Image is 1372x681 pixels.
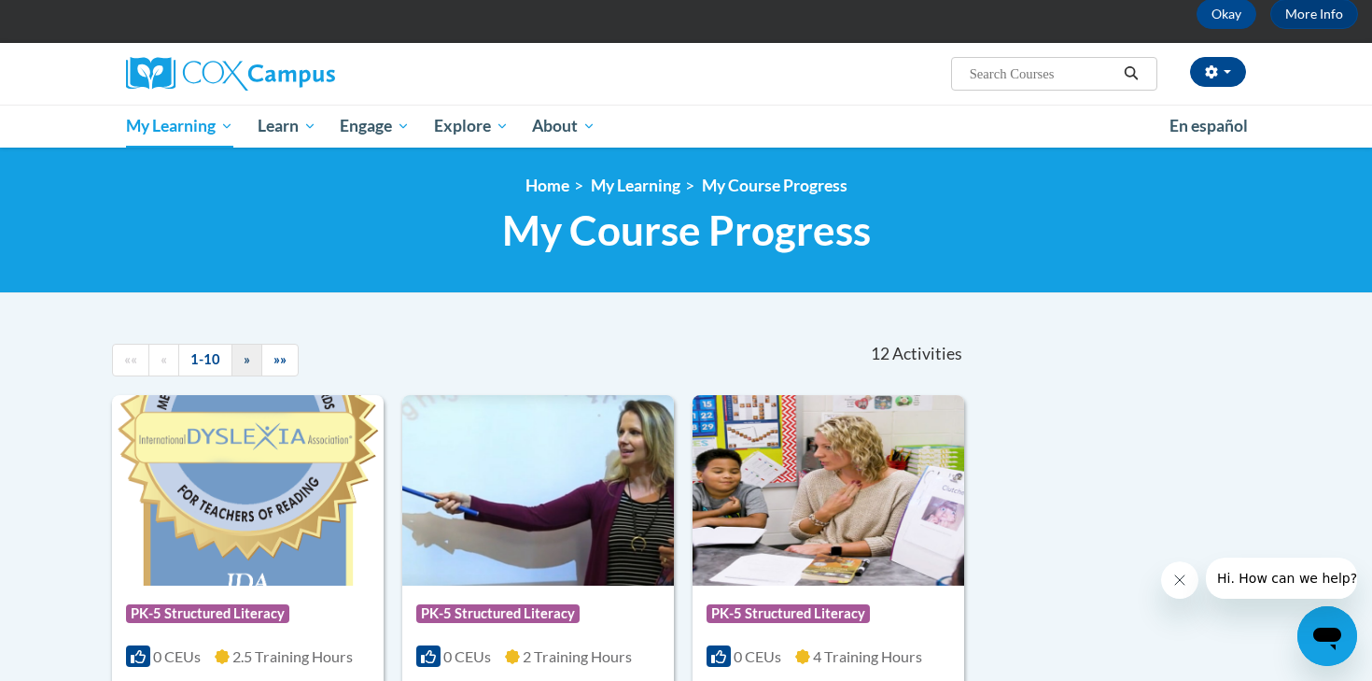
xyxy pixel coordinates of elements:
[521,105,609,148] a: About
[232,647,353,665] span: 2.5 Training Hours
[1297,606,1357,666] iframe: Button to launch messaging window
[258,115,316,137] span: Learn
[416,604,580,623] span: PK-5 Structured Literacy
[892,344,962,364] span: Activities
[98,105,1274,148] div: Main menu
[126,604,289,623] span: PK-5 Structured Literacy
[871,344,889,364] span: 12
[124,351,137,367] span: ««
[1190,57,1246,87] button: Account Settings
[114,105,245,148] a: My Learning
[178,344,232,376] a: 1-10
[328,105,422,148] a: Engage
[532,115,595,137] span: About
[422,105,521,148] a: Explore
[693,395,964,586] img: Course Logo
[126,57,335,91] img: Cox Campus
[523,647,632,665] span: 2 Training Hours
[126,57,481,91] a: Cox Campus
[340,115,410,137] span: Engage
[1169,116,1248,135] span: En español
[231,344,262,376] a: Next
[112,344,149,376] a: Begining
[1206,558,1357,599] iframe: Message from company
[148,344,179,376] a: Previous
[591,176,680,195] a: My Learning
[813,647,922,665] span: 4 Training Hours
[112,395,384,586] img: Course Logo
[244,351,250,367] span: »
[443,647,491,665] span: 0 CEUs
[1157,106,1260,146] a: En español
[1161,561,1198,599] iframe: Close message
[245,105,329,148] a: Learn
[434,115,509,137] span: Explore
[261,344,299,376] a: End
[161,351,167,367] span: «
[273,351,287,367] span: »»
[153,647,201,665] span: 0 CEUs
[707,604,870,623] span: PK-5 Structured Literacy
[502,206,871,255] span: My Course Progress
[1117,63,1145,85] button: Search
[734,647,781,665] span: 0 CEUs
[402,395,674,586] img: Course Logo
[126,115,233,137] span: My Learning
[968,63,1117,85] input: Search Courses
[702,176,847,195] a: My Course Progress
[525,176,569,195] a: Home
